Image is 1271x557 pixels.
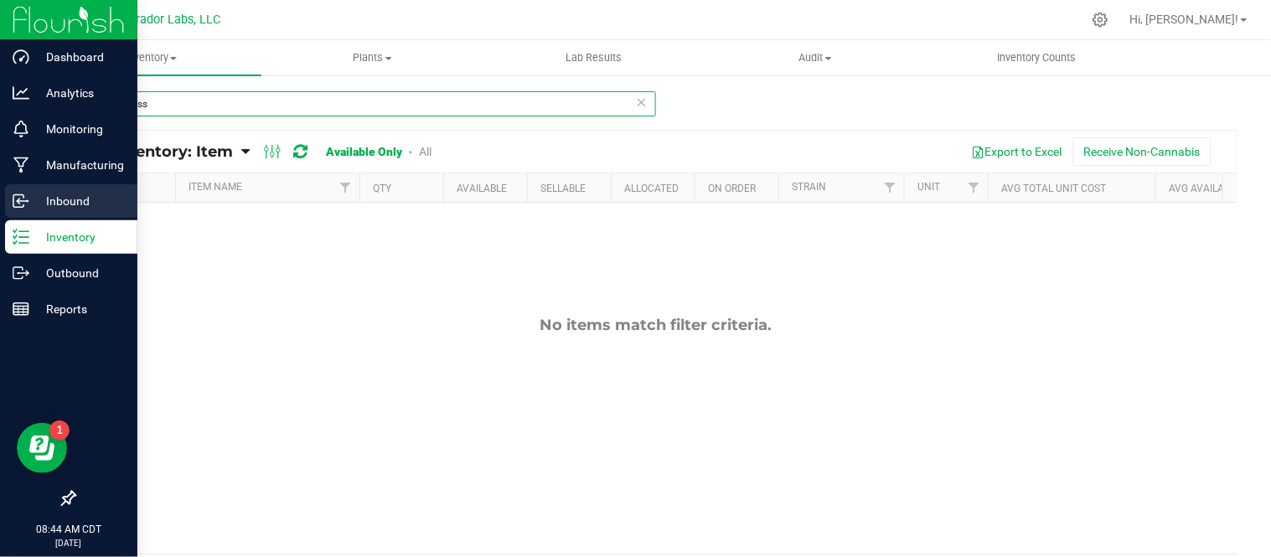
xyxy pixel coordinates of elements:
div: Manage settings [1090,12,1111,28]
p: Inventory [29,227,130,247]
a: Sellable [540,183,586,194]
p: Monitoring [29,119,130,139]
span: Lab Results [544,50,645,65]
button: Receive Non-Cannabis [1073,137,1212,166]
input: Search Item Name, Retail Display Name, SKU, Part Number... [74,91,656,116]
button: Export to Excel [961,137,1073,166]
p: Outbound [29,263,130,283]
p: Dashboard [29,47,130,67]
a: All Inventory: Item [87,142,241,161]
a: Filter [960,173,988,202]
inline-svg: Dashboard [13,49,29,65]
a: Inventory [40,40,261,75]
a: Inventory Counts [927,40,1148,75]
a: Audit [705,40,926,75]
inline-svg: Inbound [13,193,29,209]
iframe: Resource center unread badge [49,420,70,441]
div: No items match filter criteria. [75,316,1237,334]
span: Audit [705,50,925,65]
a: Filter [332,173,359,202]
a: Qty [373,183,391,194]
a: Available [457,183,507,194]
inline-svg: Inventory [13,229,29,245]
span: Plants [262,50,482,65]
inline-svg: Manufacturing [13,157,29,173]
a: All [419,145,431,158]
inline-svg: Monitoring [13,121,29,137]
span: Inventory Counts [975,50,1099,65]
inline-svg: Reports [13,301,29,317]
a: Lab Results [483,40,705,75]
a: Item Name [189,181,242,193]
span: Inventory [40,50,261,65]
a: Plants [261,40,483,75]
a: Available Only [327,145,403,158]
a: Unit [917,181,940,193]
span: Curador Labs, LLC [121,13,220,27]
p: Inbound [29,191,130,211]
p: [DATE] [8,537,130,549]
a: Avg Total Unit Cost [1001,183,1106,194]
inline-svg: Analytics [13,85,29,101]
span: All Inventory: Item [87,142,233,161]
p: Manufacturing [29,155,130,175]
a: Filter [876,173,904,202]
a: Allocated [624,183,679,194]
p: Analytics [29,83,130,103]
p: 08:44 AM CDT [8,522,130,537]
p: Reports [29,299,130,319]
span: Hi, [PERSON_NAME]! [1130,13,1239,26]
span: Clear [636,91,648,113]
iframe: Resource center [17,423,67,473]
a: On Order [708,183,756,194]
inline-svg: Outbound [13,265,29,281]
a: Strain [792,181,826,193]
